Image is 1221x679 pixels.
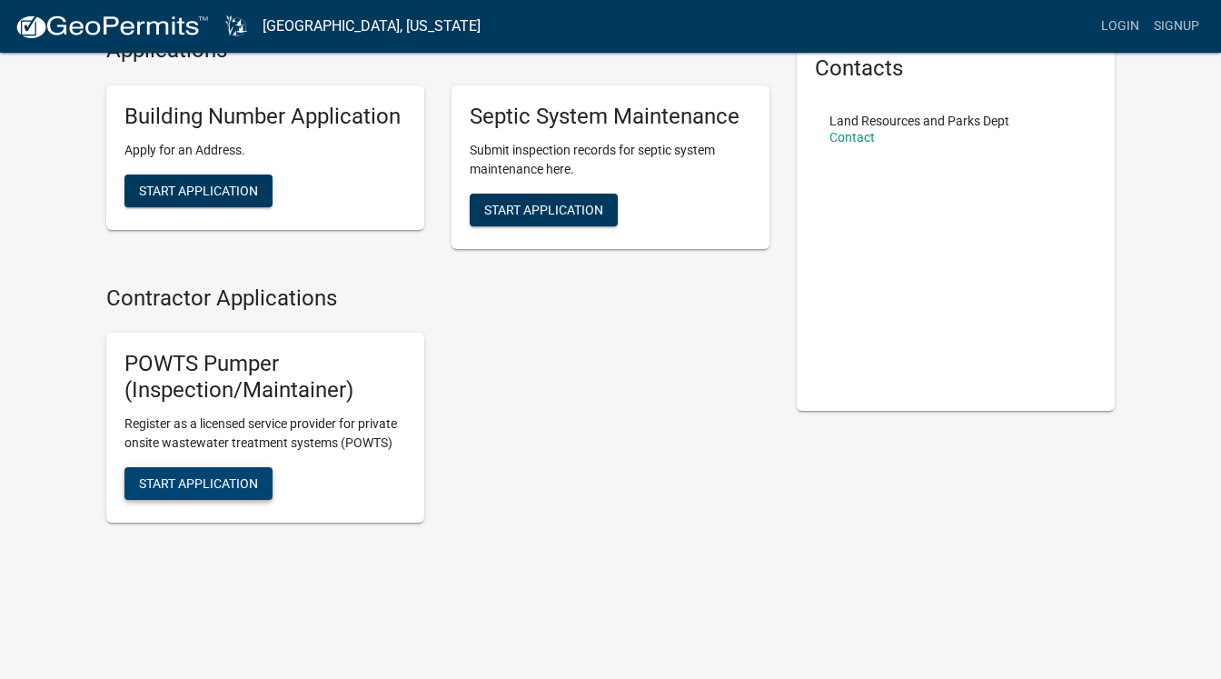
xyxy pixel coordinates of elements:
wm-workflow-list-section: Contractor Applications [106,285,769,537]
h5: POWTS Pumper (Inspection/Maintainer) [124,351,406,404]
a: Contact [829,130,875,145]
h5: Septic System Maintenance [470,104,751,130]
button: Start Application [124,175,273,207]
span: Start Application [139,475,258,490]
a: [GEOGRAPHIC_DATA], [US_STATE] [263,11,481,42]
span: Start Application [484,202,603,216]
a: Signup [1147,9,1206,44]
p: Submit inspection records for septic system maintenance here. [470,141,751,179]
button: Start Application [124,467,273,500]
h5: Contacts [815,55,1097,82]
img: Dodge County, Wisconsin [223,14,248,38]
h5: Building Number Application [124,104,406,130]
button: Start Application [470,194,618,226]
span: Start Application [139,183,258,197]
p: Apply for an Address. [124,141,406,160]
p: Register as a licensed service provider for private onsite wastewater treatment systems (POWTS) [124,414,406,453]
wm-workflow-list-section: Applications [106,37,769,264]
h4: Contractor Applications [106,285,769,312]
p: Land Resources and Parks Dept [829,115,1009,127]
a: Login [1094,9,1147,44]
